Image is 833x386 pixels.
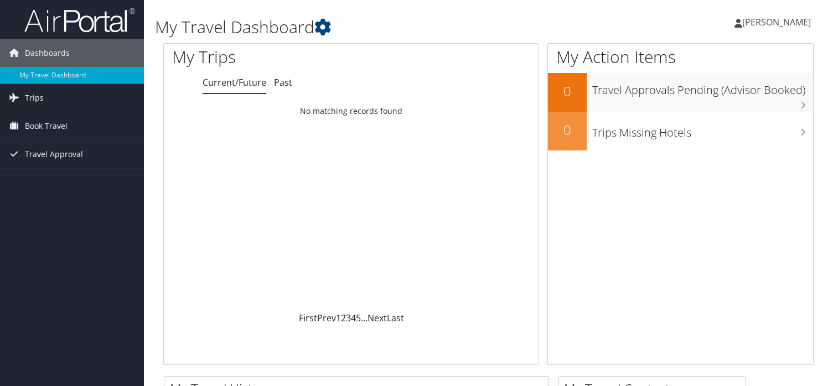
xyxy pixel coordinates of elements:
a: 0Travel Approvals Pending (Advisor Booked) [548,73,813,112]
h2: 0 [548,121,587,139]
a: Prev [317,312,336,324]
a: First [299,312,317,324]
span: [PERSON_NAME] [742,16,811,28]
td: No matching records found [164,101,539,121]
a: Current/Future [203,76,266,88]
img: airportal-logo.png [24,7,135,33]
a: 5 [356,312,361,324]
a: 0Trips Missing Hotels [548,112,813,150]
a: 2 [341,312,346,324]
a: 1 [336,312,341,324]
h1: My Travel Dashboard [155,15,599,39]
span: Trips [25,84,44,112]
a: Last [387,312,404,324]
h1: My Action Items [548,45,813,69]
h1: My Trips [172,45,374,69]
span: Book Travel [25,112,68,140]
a: Past [274,76,292,88]
h3: Trips Missing Hotels [592,119,813,140]
a: [PERSON_NAME] [734,6,822,39]
h2: 0 [548,82,587,101]
span: … [361,312,368,324]
a: 4 [351,312,356,324]
a: 3 [346,312,351,324]
a: Next [368,312,387,324]
h3: Travel Approvals Pending (Advisor Booked) [592,77,813,98]
span: Dashboards [25,39,70,67]
span: Travel Approval [25,140,83,168]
